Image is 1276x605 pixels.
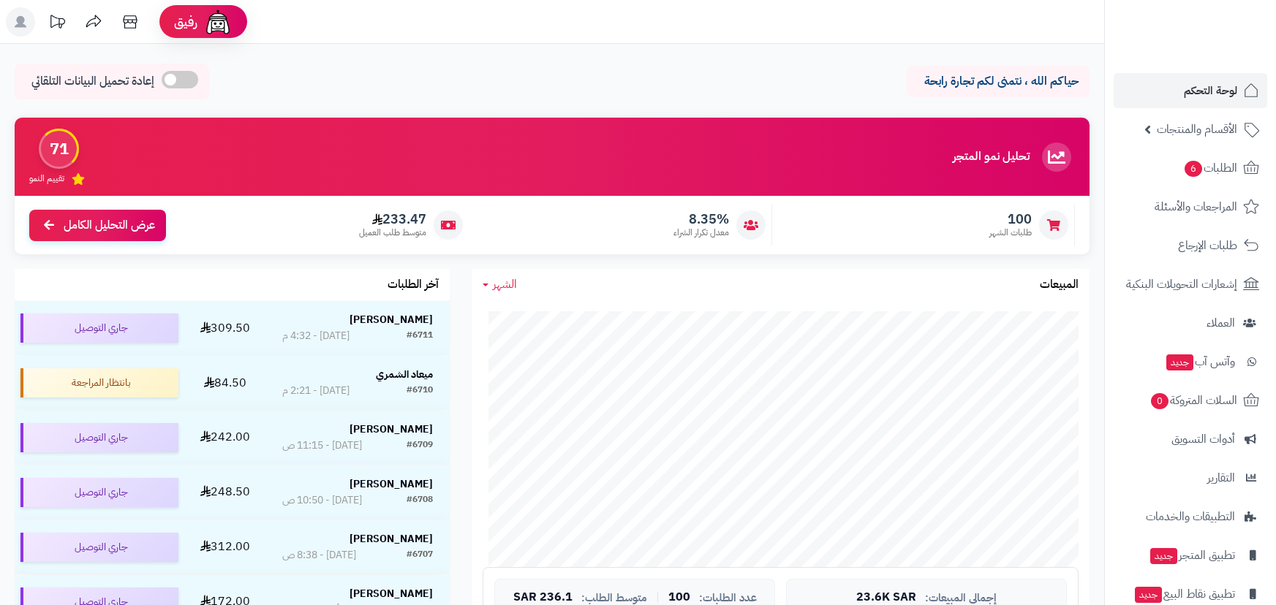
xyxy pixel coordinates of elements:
a: المراجعات والأسئلة [1114,189,1267,224]
span: متوسط الطلب: [581,592,647,604]
div: #6711 [407,329,433,343]
td: 242.00 [184,411,265,465]
h3: المبيعات [1040,278,1079,292]
img: logo-2.png [1177,37,1262,67]
span: إعادة تحميل البيانات التلقائي [31,73,154,90]
span: طلبات الإرجاع [1178,235,1237,256]
span: إشعارات التحويلات البنكية [1126,274,1237,294]
span: وآتس آب [1165,351,1235,372]
div: [DATE] - 10:50 ص [282,493,362,508]
a: أدوات التسويق [1114,422,1267,457]
span: معدل تكرار الشراء [673,227,729,239]
span: عدد الطلبات: [699,592,757,604]
span: التقارير [1207,468,1235,488]
span: 0 [1151,393,1169,409]
a: الشهر [483,276,517,293]
img: ai-face.png [203,7,233,37]
div: #6708 [407,493,433,508]
h3: آخر الطلبات [388,278,439,292]
a: العملاء [1114,305,1267,340]
div: جاري التوصيل [20,533,178,562]
a: السلات المتروكة0 [1114,383,1267,418]
div: #6707 [407,548,433,563]
span: 233.47 [359,211,426,227]
a: طلبات الإرجاع [1114,228,1267,263]
div: [DATE] - 11:15 ص [282,438,362,453]
strong: [PERSON_NAME] [350,312,433,327]
td: 309.50 [184,301,265,355]
div: جاري التوصيل [20,478,178,507]
span: 6 [1185,161,1202,177]
span: تطبيق المتجر [1149,545,1235,566]
strong: [PERSON_NAME] [350,586,433,601]
span: جديد [1135,587,1162,603]
span: 100 [989,211,1032,227]
div: جاري التوصيل [20,423,178,452]
span: طلبات الشهر [989,227,1032,239]
a: إشعارات التحويلات البنكية [1114,267,1267,302]
span: | [656,592,660,603]
td: 248.50 [184,465,265,520]
strong: [PERSON_NAME] [350,422,433,437]
td: 84.50 [184,356,265,410]
span: العملاء [1207,313,1235,333]
div: [DATE] - 4:32 م [282,329,350,343]
span: عرض التحليل الكامل [64,217,155,234]
h3: تحليل نمو المتجر [953,151,1030,164]
td: 312.00 [184,520,265,574]
span: 23.6K SAR [856,591,916,604]
div: #6709 [407,438,433,453]
strong: [PERSON_NAME] [350,476,433,492]
span: لوحة التحكم [1184,80,1237,101]
a: لوحة التحكم [1114,73,1267,108]
div: #6710 [407,384,433,398]
strong: [PERSON_NAME] [350,531,433,547]
span: متوسط طلب العميل [359,227,426,239]
span: أدوات التسويق [1171,429,1235,449]
a: تطبيق المتجرجديد [1114,538,1267,573]
span: 236.1 SAR [513,591,573,604]
span: رفيق [174,13,197,31]
a: التطبيقات والخدمات [1114,499,1267,534]
strong: ميعاد الشمري [376,367,433,382]
span: التطبيقات والخدمات [1146,506,1235,527]
span: تطبيق نقاط البيع [1133,584,1235,604]
a: الطلبات6 [1114,151,1267,186]
a: عرض التحليل الكامل [29,210,166,241]
span: الطلبات [1183,158,1237,178]
span: جديد [1166,354,1193,370]
span: تقييم النمو [29,172,64,185]
span: 100 [668,591,690,604]
a: وآتس آبجديد [1114,344,1267,379]
span: السلات المتروكة [1149,390,1237,411]
p: حياكم الله ، نتمنى لكم تجارة رابحة [918,73,1079,90]
span: 8.35% [673,211,729,227]
span: المراجعات والأسئلة [1155,197,1237,217]
span: إجمالي المبيعات: [925,592,997,604]
div: جاري التوصيل [20,313,178,343]
a: التقارير [1114,460,1267,495]
div: [DATE] - 8:38 ص [282,548,356,563]
span: جديد [1150,548,1177,564]
a: تحديثات المنصة [39,7,75,40]
span: الشهر [493,275,517,293]
div: بانتظار المراجعة [20,368,178,397]
div: [DATE] - 2:21 م [282,384,350,398]
span: الأقسام والمنتجات [1157,119,1237,140]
